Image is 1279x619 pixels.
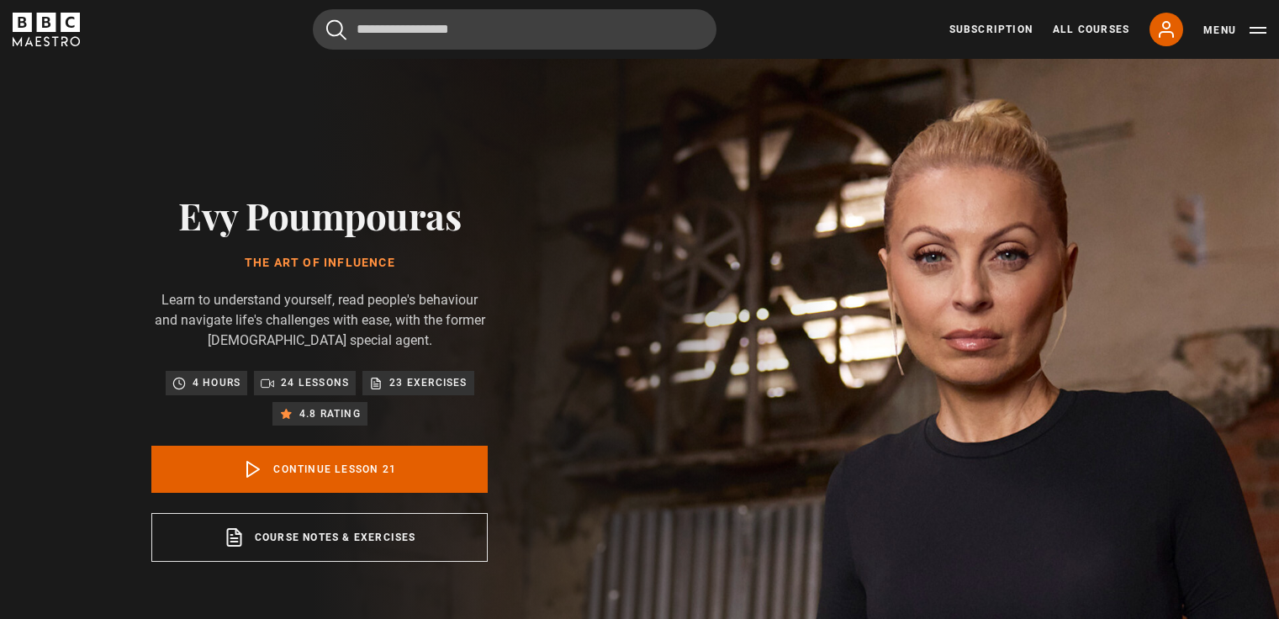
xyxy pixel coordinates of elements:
[281,374,349,391] p: 24 lessons
[193,374,240,391] p: 4 hours
[151,257,488,270] h1: The Art of Influence
[151,513,488,562] a: Course notes & exercises
[1053,22,1129,37] a: All Courses
[151,446,488,493] a: Continue lesson 21
[299,405,361,422] p: 4.8 rating
[151,193,488,236] h2: Evy Poumpouras
[151,290,488,351] p: Learn to understand yourself, read people's behaviour and navigate life's challenges with ease, w...
[313,9,716,50] input: Search
[13,13,80,46] svg: BBC Maestro
[949,22,1033,37] a: Subscription
[1203,22,1266,39] button: Toggle navigation
[389,374,467,391] p: 23 exercises
[326,19,346,40] button: Submit the search query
